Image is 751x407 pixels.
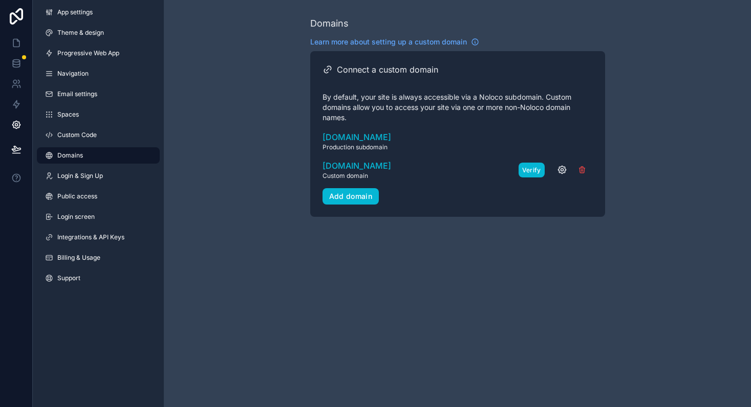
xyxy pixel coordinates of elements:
[37,168,160,184] a: Login & Sign Up
[323,92,593,123] p: By default, your site is always accessible via a Noloco subdomain. Custom domains allow you to ac...
[57,151,83,160] span: Domains
[57,213,95,221] span: Login screen
[37,209,160,225] a: Login screen
[57,29,104,37] span: Theme & design
[323,188,379,205] button: Add domain
[57,254,100,262] span: Billing & Usage
[329,192,373,201] div: Add domain
[37,45,160,61] a: Progressive Web App
[57,70,89,78] span: Navigation
[37,65,160,82] a: Navigation
[57,90,97,98] span: Email settings
[57,192,97,200] span: Public access
[323,172,391,180] span: Custom domain
[57,8,93,16] span: App settings
[310,16,349,31] div: Domains
[323,160,391,172] a: [DOMAIN_NAME]
[519,163,545,177] button: Verify
[57,131,97,139] span: Custom Code
[57,172,103,180] span: Login & Sign Up
[37,127,160,143] a: Custom Code
[323,131,593,143] a: [DOMAIN_NAME]
[37,188,160,205] a: Public access
[310,37,479,47] a: Learn more about setting up a custom domain
[310,37,467,47] span: Learn more about setting up a custom domain
[57,274,80,282] span: Support
[57,49,119,57] span: Progressive Web App
[37,270,160,286] a: Support
[37,4,160,20] a: App settings
[37,250,160,266] a: Billing & Usage
[37,25,160,41] a: Theme & design
[323,143,593,151] span: Production subdomain
[37,229,160,245] a: Integrations & API Keys
[57,110,79,119] span: Spaces
[57,233,124,241] span: Integrations & API Keys
[37,147,160,164] a: Domains
[37,86,160,102] a: Email settings
[337,63,438,76] h2: Connect a custom domain
[37,106,160,123] a: Spaces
